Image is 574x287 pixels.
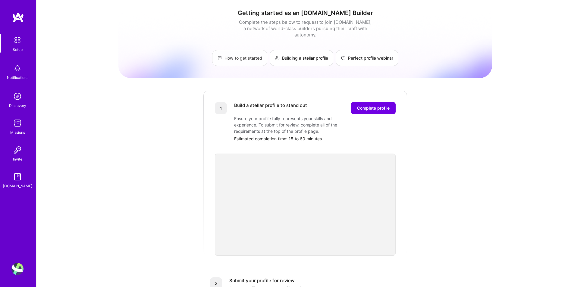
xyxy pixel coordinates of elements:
[13,156,22,162] div: Invite
[11,144,24,156] img: Invite
[11,62,24,74] img: bell
[357,105,390,111] span: Complete profile
[10,129,25,136] div: Missions
[12,12,24,23] img: logo
[9,102,26,109] div: Discovery
[11,117,24,129] img: teamwork
[215,102,227,114] div: 1
[336,50,398,66] a: Perfect profile webinar
[217,56,222,61] img: How to get started
[234,102,307,114] div: Build a stellar profile to stand out
[3,183,32,189] div: [DOMAIN_NAME]
[11,263,24,275] img: User Avatar
[212,50,267,66] a: How to get started
[234,136,396,142] div: Estimated completion time: 15 to 60 minutes
[229,277,294,284] div: Submit your profile for review
[7,74,28,81] div: Notifications
[237,19,373,38] div: Complete the steps below to request to join [DOMAIN_NAME], a network of world-class builders purs...
[11,171,24,183] img: guide book
[270,50,333,66] a: Building a stellar profile
[234,115,355,134] div: Ensure your profile fully represents your skills and experience. To submit for review, complete a...
[341,56,346,61] img: Perfect profile webinar
[10,263,25,275] a: User Avatar
[11,34,24,46] img: setup
[13,46,23,53] div: Setup
[118,9,492,17] h1: Getting started as an [DOMAIN_NAME] Builder
[275,56,280,61] img: Building a stellar profile
[351,102,396,114] button: Complete profile
[11,90,24,102] img: discovery
[215,154,396,256] iframe: video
